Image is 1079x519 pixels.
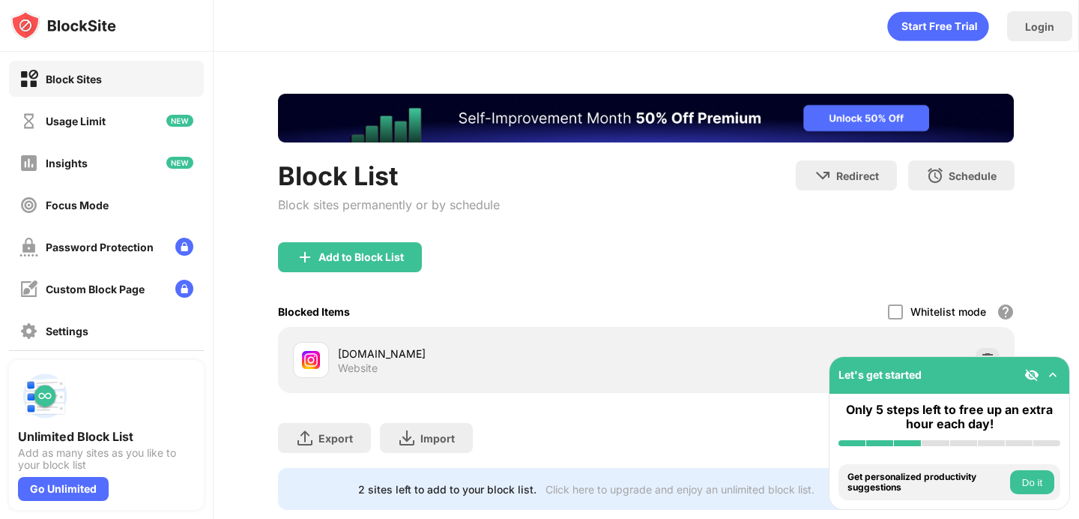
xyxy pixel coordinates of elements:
[1010,470,1054,494] button: Do it
[46,283,145,295] div: Custom Block Page
[46,241,154,253] div: Password Protection
[166,157,193,169] img: new-icon.svg
[18,369,72,423] img: push-block-list.svg
[18,477,109,501] div: Go Unlimited
[847,472,1006,493] div: Get personalized productivity suggestions
[10,10,116,40] img: logo-blocksite.svg
[1025,20,1054,33] div: Login
[338,346,646,361] div: [DOMAIN_NAME]
[358,483,537,496] div: 2 sites left to add to your block list.
[420,432,455,445] div: Import
[46,73,102,85] div: Block Sites
[19,154,38,172] img: insights-off.svg
[19,196,38,214] img: focus-off.svg
[46,325,88,337] div: Settings
[1045,367,1060,382] img: omni-setup-toggle.svg
[318,251,404,263] div: Add to Block List
[18,429,195,444] div: Unlimited Block List
[1024,367,1039,382] img: eye-not-visible.svg
[278,305,350,318] div: Blocked Items
[838,368,922,381] div: Let's get started
[46,115,106,127] div: Usage Limit
[949,169,997,182] div: Schedule
[46,199,109,211] div: Focus Mode
[19,322,38,340] img: settings-off.svg
[175,280,193,298] img: lock-menu.svg
[910,305,986,318] div: Whitelist mode
[175,238,193,256] img: lock-menu.svg
[19,238,38,256] img: password-protection-off.svg
[836,169,879,182] div: Redirect
[46,157,88,169] div: Insights
[19,112,38,130] img: time-usage-off.svg
[166,115,193,127] img: new-icon.svg
[338,361,378,375] div: Website
[19,70,38,88] img: block-on.svg
[302,351,320,369] img: favicons
[278,197,500,212] div: Block sites permanently or by schedule
[887,11,989,41] div: animation
[278,94,1014,142] iframe: Banner
[19,280,38,298] img: customize-block-page-off.svg
[545,483,814,496] div: Click here to upgrade and enjoy an unlimited block list.
[318,432,353,445] div: Export
[838,403,1060,431] div: Only 5 steps left to free up an extra hour each day!
[278,160,500,191] div: Block List
[18,447,195,471] div: Add as many sites as you like to your block list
